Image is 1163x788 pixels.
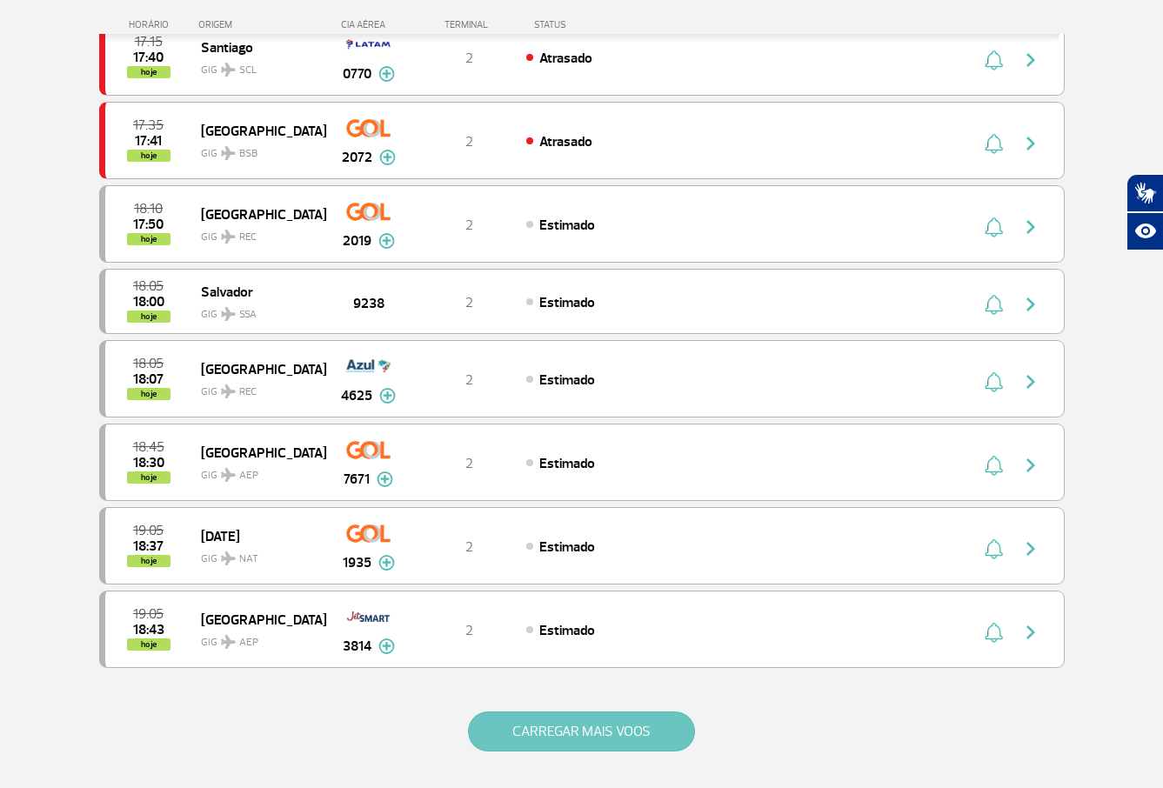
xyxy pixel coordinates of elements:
[412,19,525,30] div: TERMINAL
[239,230,257,245] span: REC
[379,388,396,404] img: mais-info-painel-voo.svg
[201,203,312,225] span: [GEOGRAPHIC_DATA]
[133,608,164,620] span: 2025-09-30 19:05:00
[133,357,164,370] span: 2025-09-30 18:05:00
[133,218,164,230] span: 2025-09-30 17:50:00
[127,638,170,651] span: hoje
[378,233,395,249] img: mais-info-painel-voo.svg
[343,230,371,251] span: 2019
[201,375,312,400] span: GIG
[465,50,473,67] span: 2
[985,50,1003,70] img: sino-painel-voo.svg
[343,63,371,84] span: 0770
[221,468,236,482] img: destiny_airplane.svg
[201,119,312,142] span: [GEOGRAPHIC_DATA]
[465,455,473,472] span: 2
[127,471,170,484] span: hoje
[539,455,595,472] span: Estimado
[239,146,257,162] span: BSB
[201,36,312,58] span: Santiago
[239,384,257,400] span: REC
[127,388,170,400] span: hoje
[198,19,325,30] div: ORIGEM
[465,294,473,311] span: 2
[985,217,1003,237] img: sino-painel-voo.svg
[221,146,236,160] img: destiny_airplane.svg
[133,524,164,537] span: 2025-09-30 19:05:00
[221,635,236,649] img: destiny_airplane.svg
[985,294,1003,315] img: sino-painel-voo.svg
[127,66,170,78] span: hoje
[201,625,312,651] span: GIG
[221,307,236,321] img: destiny_airplane.svg
[344,469,370,490] span: 7671
[539,217,595,234] span: Estimado
[1020,294,1041,315] img: seta-direita-painel-voo.svg
[201,608,312,631] span: [GEOGRAPHIC_DATA]
[133,119,164,131] span: 2025-09-30 17:35:00
[133,373,164,385] span: 2025-09-30 18:07:00
[133,624,164,636] span: 2025-09-30 18:43:00
[378,555,395,571] img: mais-info-painel-voo.svg
[127,150,170,162] span: hoje
[133,457,164,469] span: 2025-09-30 18:30:00
[1020,50,1041,70] img: seta-direita-painel-voo.svg
[343,636,371,657] span: 3814
[1020,455,1041,476] img: seta-direita-painel-voo.svg
[221,551,236,565] img: destiny_airplane.svg
[201,220,312,245] span: GIG
[1020,538,1041,559] img: seta-direita-painel-voo.svg
[378,638,395,654] img: mais-info-painel-voo.svg
[325,19,412,30] div: CIA AÉREA
[221,63,236,77] img: destiny_airplane.svg
[201,441,312,464] span: [GEOGRAPHIC_DATA]
[134,203,163,215] span: 2025-09-30 18:10:00
[239,635,258,651] span: AEP
[539,294,595,311] span: Estimado
[133,540,164,552] span: 2025-09-30 18:37:00
[221,230,236,244] img: destiny_airplane.svg
[539,371,595,389] span: Estimado
[465,217,473,234] span: 2
[539,538,595,556] span: Estimado
[239,63,257,78] span: SCL
[1020,133,1041,154] img: seta-direita-painel-voo.svg
[379,150,396,165] img: mais-info-painel-voo.svg
[133,51,164,63] span: 2025-09-30 17:40:00
[133,296,164,308] span: 2025-09-30 18:00:00
[239,307,257,323] span: SSA
[127,233,170,245] span: hoje
[465,371,473,389] span: 2
[201,297,312,323] span: GIG
[1126,174,1163,250] div: Plugin de acessibilidade da Hand Talk.
[539,50,592,67] span: Atrasado
[1020,371,1041,392] img: seta-direita-painel-voo.svg
[135,135,162,147] span: 2025-09-30 17:41:00
[353,293,384,314] span: 9238
[1126,212,1163,250] button: Abrir recursos assistivos.
[342,147,372,168] span: 2072
[1126,174,1163,212] button: Abrir tradutor de língua de sinais.
[465,538,473,556] span: 2
[985,133,1003,154] img: sino-painel-voo.svg
[201,524,312,547] span: [DATE]
[239,551,258,567] span: NAT
[127,311,170,323] span: hoje
[341,385,372,406] span: 4625
[135,36,163,48] span: 2025-09-30 17:15:00
[201,542,312,567] span: GIG
[377,471,393,487] img: mais-info-painel-voo.svg
[465,133,473,150] span: 2
[239,468,258,484] span: AEP
[1020,622,1041,643] img: seta-direita-painel-voo.svg
[985,622,1003,643] img: sino-painel-voo.svg
[133,280,164,292] span: 2025-09-30 18:05:00
[201,357,312,380] span: [GEOGRAPHIC_DATA]
[201,53,312,78] span: GIG
[104,19,199,30] div: HORÁRIO
[985,538,1003,559] img: sino-painel-voo.svg
[378,66,395,82] img: mais-info-painel-voo.svg
[343,552,371,573] span: 1935
[468,711,695,751] button: CARREGAR MAIS VOOS
[201,137,312,162] span: GIG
